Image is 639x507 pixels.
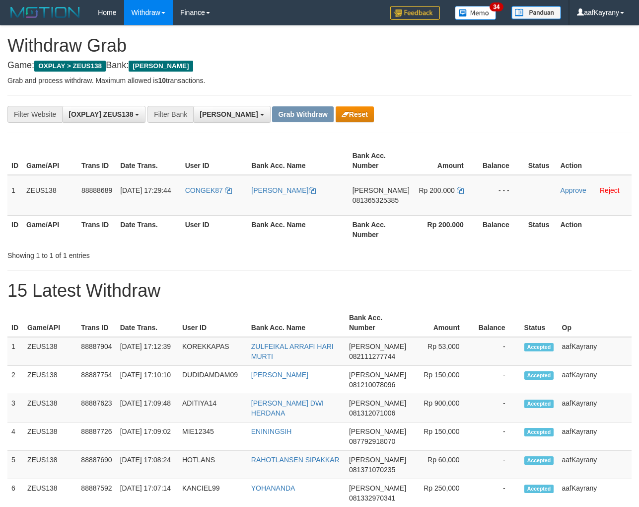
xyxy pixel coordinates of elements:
span: Copy 082111277744 to clipboard [349,352,395,360]
a: RAHOTLANSEN SIPAKKAR [251,456,340,464]
a: Reject [600,186,620,194]
button: Reset [336,106,374,122]
td: Rp 150,000 [410,366,475,394]
img: Feedback.jpg [390,6,440,20]
a: [PERSON_NAME] [251,371,308,379]
span: 34 [490,2,503,11]
th: Bank Acc. Number [349,147,414,175]
td: ZEUS138 [22,175,77,216]
th: Balance [479,147,524,175]
span: [PERSON_NAME] [353,186,410,194]
span: Copy 081332970341 to clipboard [349,494,395,502]
th: User ID [178,309,247,337]
span: [PERSON_NAME] [349,484,406,492]
span: CONGEK87 [185,186,223,194]
a: Approve [561,186,586,194]
th: Bank Acc. Number [349,215,414,244]
td: KOREKKAPAS [178,337,247,366]
div: Filter Website [7,106,62,123]
th: Bank Acc. Name [247,215,348,244]
a: [PERSON_NAME] DWI HERDANA [251,399,324,417]
td: 2 [7,366,23,394]
img: panduan.png [511,6,561,19]
span: 88888689 [81,186,112,194]
th: Game/API [22,215,77,244]
span: [PERSON_NAME] [349,342,406,350]
button: [OXPLAY] ZEUS138 [62,106,145,123]
th: Status [524,215,557,244]
th: Game/API [22,147,77,175]
td: - [475,394,520,422]
td: DUDIDAMDAM09 [178,366,247,394]
button: [PERSON_NAME] [193,106,270,123]
td: ZEUS138 [23,394,77,422]
th: Trans ID [77,309,116,337]
span: Accepted [524,485,554,493]
td: - [475,337,520,366]
span: Accepted [524,343,554,351]
a: ENININGSIH [251,427,292,435]
strong: 10 [158,77,166,84]
td: [DATE] 17:08:24 [116,451,178,479]
th: Bank Acc. Name [247,147,348,175]
p: Grab and process withdraw. Maximum allowed is transactions. [7,76,632,85]
span: Accepted [524,371,554,380]
td: Rp 60,000 [410,451,475,479]
span: [PERSON_NAME] [349,399,406,407]
td: [DATE] 17:12:39 [116,337,178,366]
th: Trans ID [77,215,116,244]
th: Date Trans. [116,147,181,175]
span: [PERSON_NAME] [349,427,406,435]
td: Rp 150,000 [410,422,475,451]
span: Accepted [524,456,554,465]
a: [PERSON_NAME] [251,186,315,194]
span: Copy 081365325385 to clipboard [353,196,399,204]
th: Trans ID [77,147,116,175]
div: Filter Bank [147,106,193,123]
td: HOTLANS [178,451,247,479]
th: Date Trans. [116,309,178,337]
div: Showing 1 to 1 of 1 entries [7,247,259,260]
th: Bank Acc. Number [345,309,410,337]
td: 5 [7,451,23,479]
span: Copy 087792918070 to clipboard [349,437,395,445]
td: [DATE] 17:10:10 [116,366,178,394]
td: ZEUS138 [23,451,77,479]
td: 88887754 [77,366,116,394]
td: - [475,366,520,394]
a: ZULFEIKAL ARRAFI HARI MURTI [251,342,334,360]
td: 88887690 [77,451,116,479]
td: 3 [7,394,23,422]
td: 4 [7,422,23,451]
td: 88887623 [77,394,116,422]
th: Balance [479,215,524,244]
td: 1 [7,175,22,216]
th: Amount [414,147,479,175]
td: - - - [479,175,524,216]
a: CONGEK87 [185,186,232,194]
td: ADITIYA14 [178,394,247,422]
a: Copy 200000 to clipboard [457,186,464,194]
th: ID [7,309,23,337]
span: Accepted [524,400,554,408]
td: Rp 53,000 [410,337,475,366]
th: Action [557,215,632,244]
img: Button%20Memo.svg [455,6,497,20]
span: Copy 081371070235 to clipboard [349,466,395,474]
span: Copy 081210078096 to clipboard [349,381,395,389]
th: Amount [410,309,475,337]
td: Rp 900,000 [410,394,475,422]
th: Date Trans. [116,215,181,244]
span: [PERSON_NAME] [200,110,258,118]
td: ZEUS138 [23,422,77,451]
td: aafKayrany [558,394,632,422]
span: Rp 200.000 [419,186,454,194]
h1: 15 Latest Withdraw [7,281,632,301]
th: Status [524,147,557,175]
td: - [475,451,520,479]
button: Grab Withdraw [272,106,333,122]
td: ZEUS138 [23,337,77,366]
th: Op [558,309,632,337]
td: 88887726 [77,422,116,451]
h1: Withdraw Grab [7,36,632,56]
